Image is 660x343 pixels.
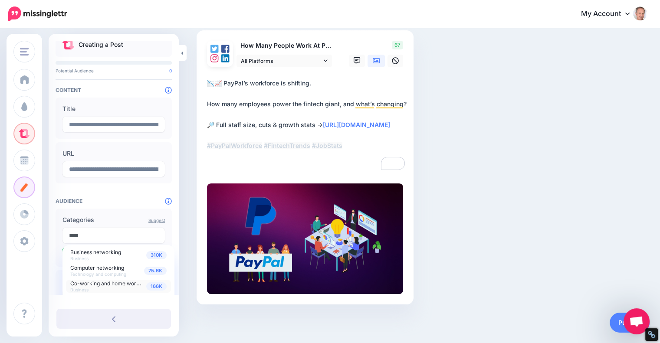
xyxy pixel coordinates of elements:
span: 166K [146,282,167,291]
span: Business [70,287,89,292]
div: Restore Info Box &#10;&#10;NoFollow Info:&#10; META-Robots NoFollow: &#09;true&#10; META-Robots N... [647,330,656,339]
a: 166K Co-working and home working Business [66,280,171,293]
div: 📉📈 PayPal’s workforce is shifting. How many employees power the fintech giant, and what’s changin... [207,78,407,151]
a: Publish [610,313,650,333]
a: Suggest [148,218,165,223]
p: How Many People Work At PayPal: Staff Size, Cuts & Growth [236,41,333,51]
textarea: To enrich screen reader interactions, please activate Accessibility in Grammarly extension settings [207,78,407,172]
a: 75.6K Computer networking Technology and computing [66,264,171,277]
span: 67 [392,41,403,49]
span: Business networking [70,249,121,255]
h4: Content [56,87,172,93]
span: 310K [146,251,167,259]
img: menu.png [20,48,29,56]
span: 75.6K [144,267,167,275]
a: 310K Business networking Business [66,248,171,261]
a: All Platforms [236,55,332,67]
p: Creating a Post [79,39,123,50]
div: Open chat [624,308,650,334]
label: URL [62,148,165,159]
span: 0 [169,68,172,73]
img: Missinglettr [8,7,67,21]
span: Computer networking [70,265,124,271]
span: Business [70,256,89,261]
p: Potential Audience [56,68,172,73]
span: Co-working and home working [70,279,147,287]
h4: Audience [56,198,172,204]
img: 7O7QF4A21BK1NFHM5MCGGKNPU1UEL5OD.jpg [207,183,403,294]
img: curate.png [62,40,74,49]
span: Technology and computing [70,271,126,277]
span: All Platforms [241,56,322,65]
a: My Account [572,3,647,25]
label: Categories [62,215,165,225]
label: Title [62,104,165,114]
